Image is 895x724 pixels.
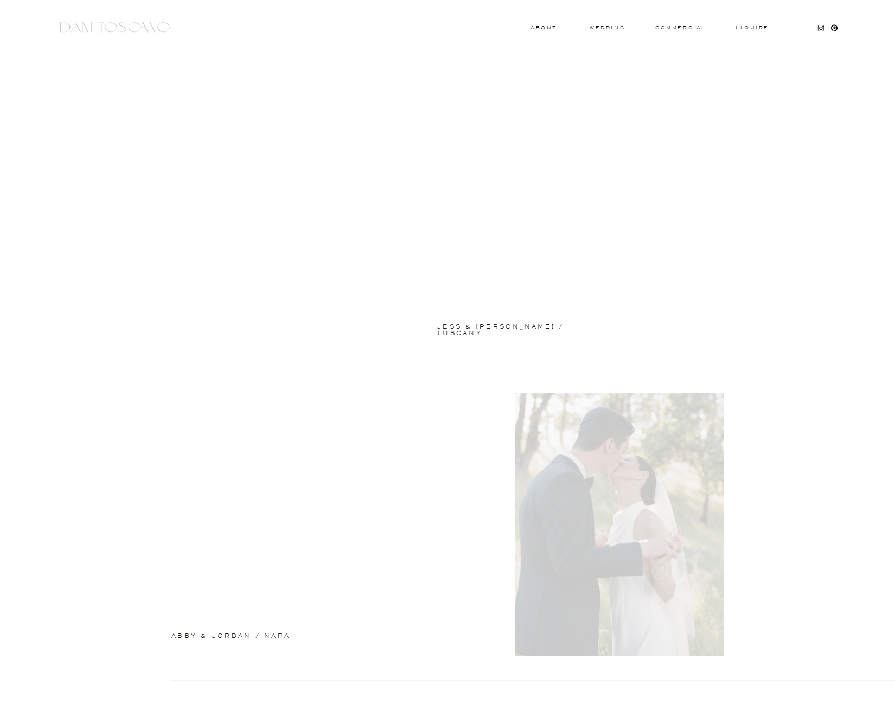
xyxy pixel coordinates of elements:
a: commercial [655,25,705,30]
a: jess & [PERSON_NAME] / tuscany [437,324,606,328]
a: About [530,25,554,29]
a: wedding [590,25,625,29]
a: abby & jordan / napa [171,633,360,640]
a: Inquire [735,25,770,31]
